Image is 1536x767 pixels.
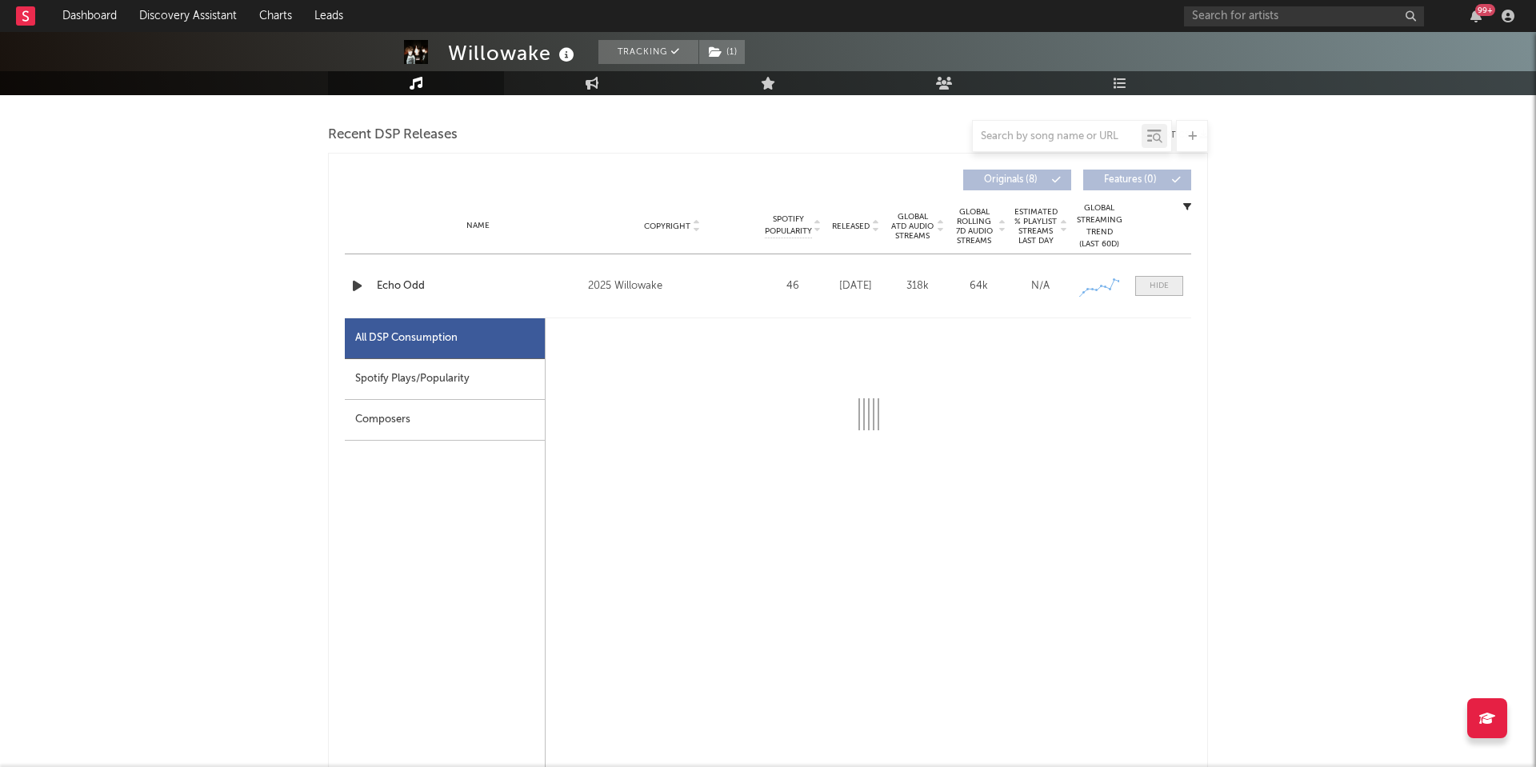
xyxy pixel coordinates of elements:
[1075,202,1123,250] div: Global Streaming Trend (Last 60D)
[345,400,545,441] div: Composers
[829,278,882,294] div: [DATE]
[765,214,812,238] span: Spotify Popularity
[377,220,580,232] div: Name
[355,329,458,348] div: All DSP Consumption
[832,222,870,231] span: Released
[1470,10,1482,22] button: 99+
[973,130,1142,143] input: Search by song name or URL
[765,278,821,294] div: 46
[974,175,1047,185] span: Originals ( 8 )
[345,318,545,359] div: All DSP Consumption
[952,207,996,246] span: Global Rolling 7D Audio Streams
[1014,278,1067,294] div: N/A
[699,40,745,64] button: (1)
[598,40,698,64] button: Tracking
[1014,207,1058,246] span: Estimated % Playlist Streams Last Day
[952,278,1006,294] div: 64k
[644,222,690,231] span: Copyright
[377,278,580,294] a: Echo Odd
[1184,6,1424,26] input: Search for artists
[448,40,578,66] div: Willowake
[345,359,545,400] div: Spotify Plays/Popularity
[698,40,746,64] span: ( 1 )
[1083,170,1191,190] button: Features(0)
[1475,4,1495,16] div: 99 +
[890,278,944,294] div: 318k
[1094,175,1167,185] span: Features ( 0 )
[588,277,757,296] div: 2025 Willowake
[963,170,1071,190] button: Originals(8)
[890,212,934,241] span: Global ATD Audio Streams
